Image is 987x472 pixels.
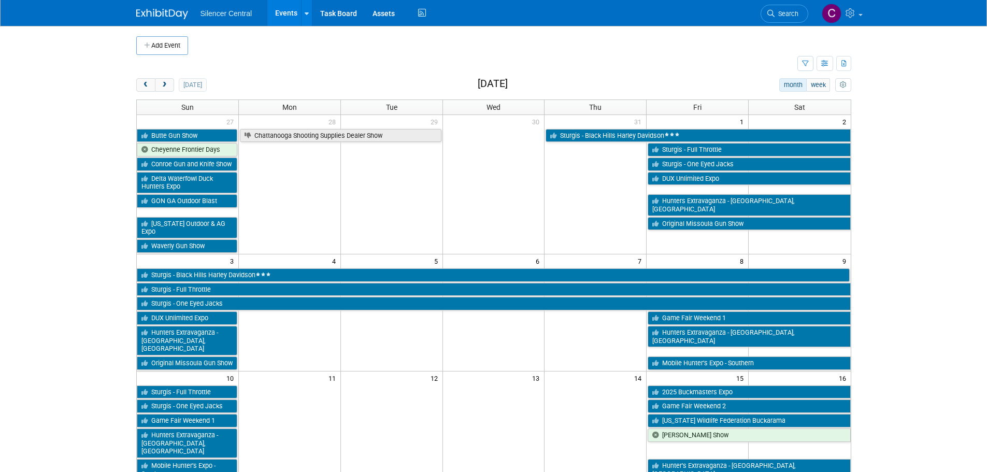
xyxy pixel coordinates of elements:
a: [PERSON_NAME] Show [648,428,850,442]
span: 13 [531,371,544,384]
span: 4 [331,254,340,267]
button: next [155,78,174,92]
a: [US_STATE] Wildlife Federation Buckarama [648,414,850,427]
span: Mon [282,103,297,111]
a: Cheyenne Frontier Days [137,143,237,156]
span: 15 [735,371,748,384]
button: Add Event [136,36,188,55]
button: month [779,78,807,92]
a: [US_STATE] Outdoor & AG Expo [137,217,237,238]
a: Hunters Extravaganza - [GEOGRAPHIC_DATA], [GEOGRAPHIC_DATA] [137,326,237,355]
span: 10 [225,371,238,384]
img: ExhibitDay [136,9,188,19]
span: 8 [739,254,748,267]
a: 2025 Buckmasters Expo [648,385,850,399]
a: Hunters Extravaganza - [GEOGRAPHIC_DATA], [GEOGRAPHIC_DATA] [137,428,237,458]
a: DUX Unlimited Expo [648,172,850,185]
h2: [DATE] [478,78,508,90]
a: Sturgis - Full Throttle [137,283,851,296]
span: Tue [386,103,397,111]
span: 2 [841,115,851,128]
a: Mobile Hunter’s Expo - Southern [648,356,850,370]
a: Original Missoula Gun Show [648,217,850,231]
a: Sturgis - One Eyed Jacks [137,297,851,310]
span: 7 [637,254,646,267]
span: 31 [633,115,646,128]
span: 6 [535,254,544,267]
a: Original Missoula Gun Show [137,356,237,370]
a: Sturgis - Full Throttle [137,385,237,399]
a: Butte Gun Show [137,129,237,142]
span: 5 [433,254,442,267]
span: 3 [229,254,238,267]
span: 12 [430,371,442,384]
a: Delta Waterfowl Duck Hunters Expo [137,172,237,193]
button: [DATE] [179,78,206,92]
a: Sturgis - Black Hills Harley Davidson [137,268,850,282]
span: 30 [531,115,544,128]
a: DUX Unlimited Expo [137,311,237,325]
span: 16 [838,371,851,384]
img: Cade Cox [822,4,841,23]
a: Chattanooga Shooting Supplies Dealer Show [240,129,441,142]
i: Personalize Calendar [840,82,847,89]
a: Search [761,5,808,23]
span: 9 [841,254,851,267]
span: 1 [739,115,748,128]
a: Game Fair Weekend 1 [648,311,850,325]
span: 11 [327,371,340,384]
span: 28 [327,115,340,128]
button: week [806,78,830,92]
span: Sat [794,103,805,111]
span: 29 [430,115,442,128]
span: Silencer Central [201,9,252,18]
span: Wed [487,103,500,111]
a: Sturgis - Black Hills Harley Davidson [546,129,850,142]
a: Hunters Extravaganza - [GEOGRAPHIC_DATA], [GEOGRAPHIC_DATA] [648,326,850,347]
a: Sturgis - One Eyed Jacks [137,399,237,413]
a: Hunters Extravaganza - [GEOGRAPHIC_DATA], [GEOGRAPHIC_DATA] [648,194,850,216]
button: prev [136,78,155,92]
span: 27 [225,115,238,128]
a: Sturgis - One Eyed Jacks [648,158,850,171]
span: Thu [589,103,602,111]
a: GON GA Outdoor Blast [137,194,237,208]
a: Waverly Gun Show [137,239,237,253]
a: Conroe Gun and Knife Show [137,158,237,171]
span: Sun [181,103,194,111]
a: Game Fair Weekend 1 [137,414,237,427]
a: Game Fair Weekend 2 [648,399,850,413]
span: 14 [633,371,646,384]
span: Search [775,10,798,18]
button: myCustomButton [835,78,851,92]
a: Sturgis - Full Throttle [648,143,850,156]
span: Fri [693,103,702,111]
